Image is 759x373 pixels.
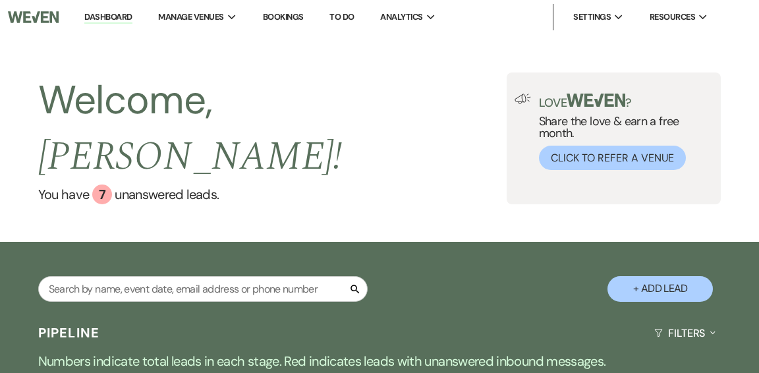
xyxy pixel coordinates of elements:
span: [PERSON_NAME] ! [38,127,343,187]
div: Share the love & earn a free month. [531,94,714,170]
a: Bookings [263,11,304,22]
button: + Add Lead [607,276,713,302]
span: Resources [650,11,695,24]
h2: Welcome, [38,72,507,185]
a: To Do [329,11,354,22]
div: 7 [92,185,112,204]
span: Analytics [380,11,422,24]
a: You have 7 unanswered leads. [38,185,507,204]
img: loud-speaker-illustration.svg [515,94,531,104]
a: Dashboard [84,11,132,24]
span: Manage Venues [158,11,223,24]
input: Search by name, event date, email address or phone number [38,276,368,302]
p: Love ? [539,94,714,109]
h3: Pipeline [38,324,100,342]
img: weven-logo-green.svg [567,94,625,107]
span: Settings [573,11,611,24]
button: Click to Refer a Venue [539,146,686,170]
img: Weven Logo [8,3,59,31]
button: Filters [649,316,721,351]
